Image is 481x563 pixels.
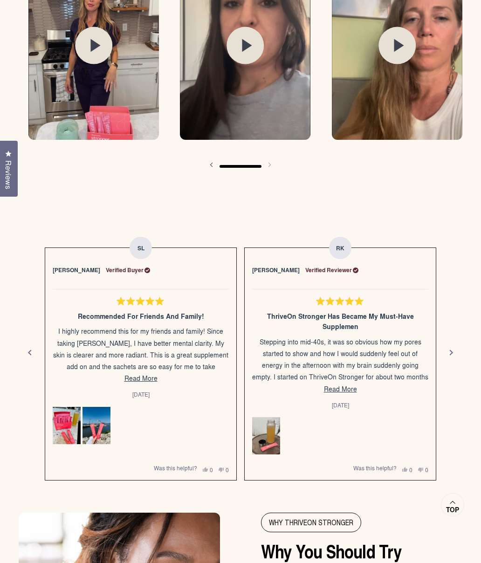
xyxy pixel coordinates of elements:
[41,225,240,481] li: Slide 6
[82,407,110,444] img: Hand holding two red ThriveOn supplement packets against a waterfront backdrop with boats and blu...
[53,266,100,274] strong: [PERSON_NAME]
[418,465,428,472] button: 0
[53,372,229,384] button: Read More
[252,336,428,430] p: Stepping into mid-40s, it was so obvious how my pores started to show and how I would suddenly fe...
[252,383,428,395] button: Read More
[252,417,280,454] img: A glass bottle containing orange liquid sits on a round tray next to a black bottle cap and a pin...
[261,513,361,532] span: WHY THRIVEON STRONGER
[53,325,229,419] p: I highly recommend this for my friends and family! Since taking [PERSON_NAME], I have better ment...
[124,373,158,383] span: Read More
[106,266,150,275] div: Verified Buyer
[132,390,150,398] span: [DATE]
[353,464,397,473] span: Was this helpful?
[440,342,462,364] button: Next
[332,401,349,409] span: [DATE]
[2,160,14,189] span: Reviews
[305,266,358,275] div: Verified Reviewer
[19,225,462,481] div: Review Carousel
[19,342,41,364] button: Previous
[324,384,357,393] span: Read More
[130,237,152,259] strong: SL
[402,465,412,472] button: 0
[154,464,197,473] span: Was this helpful?
[53,407,81,444] img: A box of ThriveOn Stronger supplement packets in red packaging sits on a kitchen counter next to ...
[252,266,300,274] strong: [PERSON_NAME]
[203,465,213,472] button: 0
[252,311,428,332] div: ThriveOn Stronger has became my must-have supplemen
[446,506,459,514] span: Top
[219,465,229,472] button: 0
[329,237,351,259] strong: RK
[240,225,440,481] li: Slide 7
[53,311,229,322] div: Recommended for friends and family!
